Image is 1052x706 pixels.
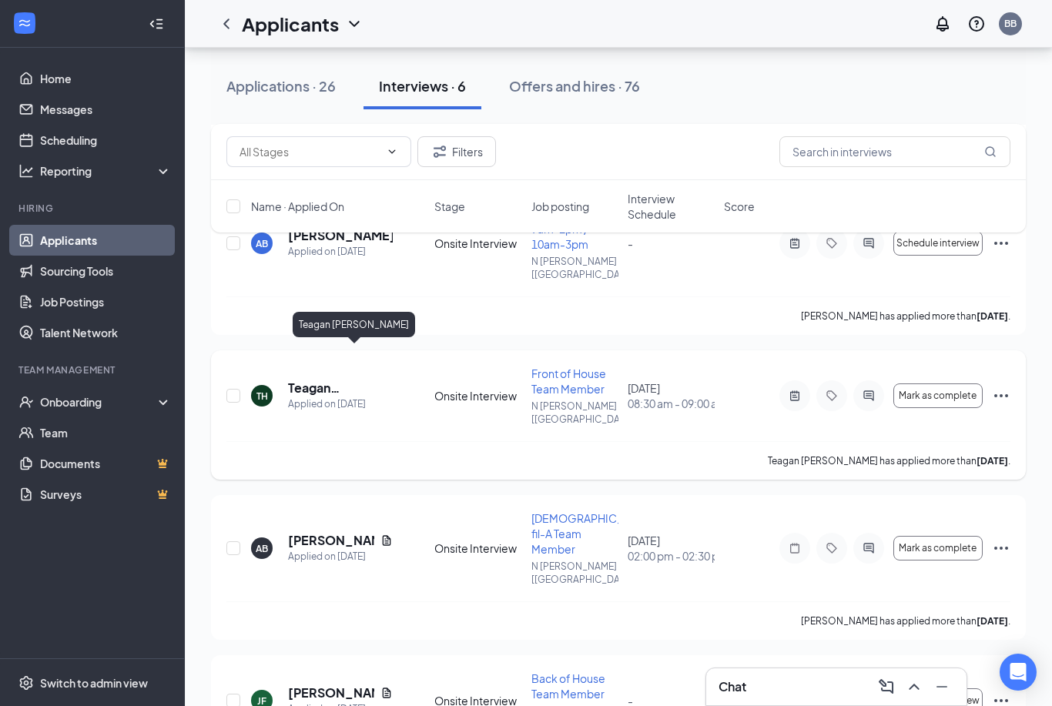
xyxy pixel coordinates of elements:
div: Open Intercom Messenger [1000,654,1037,691]
div: Reporting [40,163,173,179]
div: Onboarding [40,394,159,410]
button: ComposeMessage [874,674,899,699]
svg: ChevronDown [345,15,364,33]
svg: Document [380,687,393,699]
input: All Stages [240,143,380,160]
button: Mark as complete [893,383,983,408]
svg: Minimize [933,678,951,696]
button: Mark as complete [893,536,983,560]
svg: ComposeMessage [877,678,896,696]
div: TH [256,390,268,403]
a: DocumentsCrown [40,448,172,479]
span: Name · Applied On [251,199,344,214]
span: Job posting [531,199,589,214]
svg: Settings [18,675,34,691]
a: Scheduling [40,125,172,156]
span: Front of House Team Member [531,366,606,396]
a: Team [40,417,172,448]
span: [DEMOGRAPHIC_DATA]-fil-A Team Member [531,511,657,556]
svg: Ellipses [992,539,1010,557]
span: Stage [434,199,465,214]
svg: ChevronDown [386,146,398,158]
div: Teagan [PERSON_NAME] [293,312,415,337]
p: N [PERSON_NAME] [[GEOGRAPHIC_DATA]] [531,255,618,281]
div: Onsite Interview [434,540,521,556]
h5: Teagan [PERSON_NAME] [288,380,393,396]
a: Talent Network [40,317,172,348]
div: [DATE] [628,533,715,564]
a: Home [40,63,172,94]
svg: ChevronLeft [217,15,236,33]
svg: Ellipses [992,386,1010,405]
svg: Tag [823,542,841,554]
a: Messages [40,94,172,125]
svg: ChevronUp [905,678,923,696]
svg: Filter [431,142,449,161]
span: Mark as complete [899,543,977,554]
button: Minimize [930,674,954,699]
h5: [PERSON_NAME] [288,684,374,701]
p: N [PERSON_NAME] [[GEOGRAPHIC_DATA]] [531,560,618,586]
svg: Analysis [18,163,34,179]
b: [DATE] [977,455,1008,467]
span: 02:00 pm - 02:30 pm [628,548,715,564]
h3: Chat [719,678,746,695]
h5: [PERSON_NAME] [288,532,374,549]
svg: UserCheck [18,394,34,410]
div: BB [1004,17,1017,30]
svg: ActiveChat [859,542,878,554]
div: Onsite Interview [434,388,521,403]
div: [DATE] [628,380,715,411]
div: Interviews · 6 [379,76,466,95]
div: Applied on [DATE] [288,549,393,564]
span: Back of House Team Member [531,671,605,701]
p: Teagan [PERSON_NAME] has applied more than . [768,454,1010,467]
div: Applications · 26 [226,76,336,95]
svg: Note [786,542,804,554]
svg: Notifications [933,15,952,33]
span: Mark as complete [899,390,977,401]
a: Applicants [40,225,172,256]
svg: Tag [823,390,841,402]
div: Hiring [18,202,169,215]
p: N [PERSON_NAME] [[GEOGRAPHIC_DATA]] [531,400,618,426]
svg: WorkstreamLogo [17,15,32,31]
button: Filter Filters [417,136,496,167]
a: SurveysCrown [40,479,172,510]
div: Switch to admin view [40,675,148,691]
b: [DATE] [977,615,1008,627]
div: Applied on [DATE] [288,244,393,259]
svg: ActiveChat [859,390,878,402]
svg: ActiveNote [786,390,804,402]
svg: MagnifyingGlass [984,146,997,158]
p: [PERSON_NAME] has applied more than . [801,310,1010,323]
div: Applied on [DATE] [288,396,393,412]
span: 08:30 am - 09:00 am [628,396,715,411]
input: Search in interviews [779,136,1010,167]
div: Offers and hires · 76 [509,76,640,95]
span: Score [724,199,755,214]
div: AB [256,542,268,555]
button: ChevronUp [902,674,926,699]
b: [DATE] [977,310,1008,322]
p: [PERSON_NAME] has applied more than . [801,614,1010,627]
a: Job Postings [40,286,172,317]
svg: Collapse [149,16,164,32]
svg: QuestionInfo [967,15,986,33]
a: Sourcing Tools [40,256,172,286]
svg: Document [380,534,393,547]
span: Interview Schedule [628,191,715,222]
div: Team Management [18,363,169,376]
h1: Applicants [242,11,339,37]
